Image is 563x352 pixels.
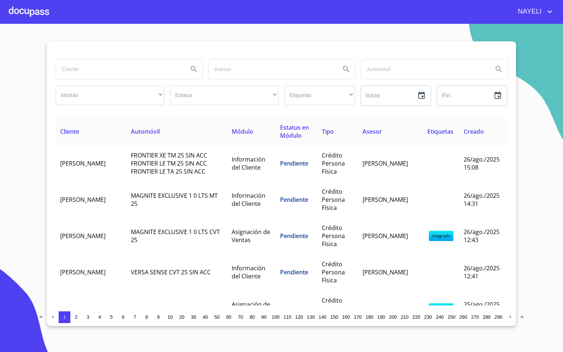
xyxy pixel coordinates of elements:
button: 7 [129,311,141,323]
button: 40 [199,311,211,323]
button: 240 [434,311,446,323]
div: ​ [170,85,279,105]
span: 280 [483,314,490,320]
span: 9 [157,314,159,320]
span: Información del Cliente [232,155,265,171]
span: 1 [63,314,66,320]
span: [PERSON_NAME] [363,159,408,167]
button: 140 [317,311,328,323]
button: 120 [293,311,305,323]
span: VERSA SENSE TM 25 SIN ACC [131,304,209,312]
span: 210 [401,314,408,320]
button: Search [338,60,355,78]
span: 100 [272,314,279,320]
button: 210 [399,311,411,323]
span: 8 [145,314,148,320]
span: Pendiente [280,196,308,204]
span: 4 [98,314,101,320]
span: 200 [389,314,397,320]
button: 5 [106,311,117,323]
span: 26/ago./2025 15:08 [464,155,500,171]
span: [PERSON_NAME] [60,159,106,167]
span: 260 [459,314,467,320]
button: 70 [235,311,246,323]
span: 240 [436,314,444,320]
span: Pendiente [280,232,308,240]
div: ​ [284,85,355,105]
span: 250 [448,314,455,320]
span: [PERSON_NAME] [363,268,408,276]
span: 140 [319,314,326,320]
button: 220 [411,311,422,323]
span: 26/ago./2025 12:43 [464,228,500,244]
button: 50 [211,311,223,323]
span: [PERSON_NAME] [363,196,408,204]
span: [PERSON_NAME] [60,196,106,204]
div: ​ [56,85,164,105]
span: 90 [261,314,266,320]
button: Search [490,60,508,78]
span: 10 [168,314,173,320]
span: Tipo [322,127,334,136]
span: 70 [238,314,243,320]
button: 80 [246,311,258,323]
button: 8 [141,311,152,323]
button: 280 [481,311,493,323]
span: Automóvil [131,127,160,136]
button: 100 [270,311,281,323]
button: 110 [281,311,293,323]
span: Pendiente [280,268,308,276]
span: 3 [87,314,89,320]
span: 220 [412,314,420,320]
span: Creado [464,127,484,136]
span: 270 [471,314,479,320]
button: 250 [446,311,457,323]
span: integrado [429,303,453,314]
span: Crédito Persona Física [322,296,345,320]
button: 2 [70,311,82,323]
button: 1 [59,311,70,323]
span: 230 [424,314,432,320]
span: Etiquetas [427,127,453,136]
span: Asesor [363,127,382,136]
span: Crédito Persona Física [322,224,345,248]
button: 10 [164,311,176,323]
span: 290 [494,314,502,320]
span: [PERSON_NAME] [363,304,408,312]
button: 90 [258,311,270,323]
button: 260 [457,311,469,323]
span: 120 [295,314,303,320]
span: 170 [354,314,361,320]
button: 3 [82,311,94,323]
button: 270 [469,311,481,323]
button: 150 [328,311,340,323]
span: [PERSON_NAME] [363,232,408,240]
button: 30 [188,311,199,323]
span: 7 [133,314,136,320]
input: search [56,59,182,79]
button: 170 [352,311,364,323]
span: 50 [214,314,220,320]
span: NAYELI [512,6,545,18]
span: MAGNITE EXCLUSIVE 1 0 LTS CVT 25 [131,228,220,244]
span: Pendiente [280,159,308,167]
span: 190 [377,314,385,320]
span: 130 [307,314,314,320]
span: Crédito Persona Física [322,188,345,212]
span: 5 [110,314,113,320]
button: 190 [375,311,387,323]
button: 6 [117,311,129,323]
button: Search [185,60,203,78]
input: search [361,59,487,79]
button: account of current user [512,6,554,18]
span: 25/ago./2025 18:44 [464,300,500,316]
button: 60 [223,311,235,323]
span: Cliente [60,127,79,136]
input: search [209,59,335,79]
span: Información del Cliente [232,192,265,208]
span: MAGNITE EXCLUSIVE 1 0 LTS MT 25 [131,192,218,208]
button: 9 [152,311,164,323]
span: 160 [342,314,350,320]
button: 160 [340,311,352,323]
span: Asignación de Ventas [232,228,270,244]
